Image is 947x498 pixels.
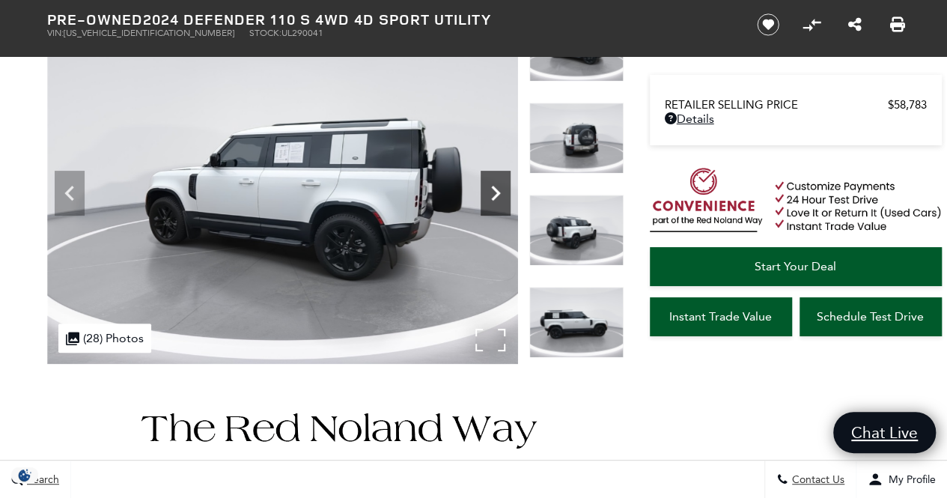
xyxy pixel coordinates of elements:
[890,16,905,34] a: Print this Pre-Owned 2024 Defender 110 S 4WD 4D Sport Utility
[47,28,64,38] span: VIN:
[665,98,927,112] a: Retailer Selling Price $58,783
[800,297,942,336] a: Schedule Test Drive
[817,309,924,324] span: Schedule Test Drive
[844,422,925,443] span: Chat Live
[800,13,823,36] button: Compare vehicle
[55,171,85,216] div: Previous
[650,297,792,336] a: Instant Trade Value
[47,9,143,29] strong: Pre-Owned
[281,28,323,38] span: UL290041
[7,467,42,483] img: Opt-Out Icon
[47,10,518,364] img: Used 2024 Fuji White Land Rover S image 6
[669,309,772,324] span: Instant Trade Value
[856,461,947,498] button: Open user profile menu
[650,247,942,286] a: Start Your Deal
[529,287,624,358] img: Used 2024 Fuji White Land Rover S image 9
[665,112,927,126] a: Details
[249,28,281,38] span: Stock:
[665,98,888,112] span: Retailer Selling Price
[64,28,234,38] span: [US_VEHICLE_IDENTIFICATION_NUMBER]
[888,98,927,112] span: $58,783
[833,412,936,453] a: Chat Live
[788,473,844,486] span: Contact Us
[752,13,785,37] button: Save vehicle
[755,259,836,273] span: Start Your Deal
[529,195,624,266] img: Used 2024 Fuji White Land Rover S image 8
[7,467,42,483] section: Click to Open Cookie Consent Modal
[847,16,861,34] a: Share this Pre-Owned 2024 Defender 110 S 4WD 4D Sport Utility
[47,11,732,28] h1: 2024 Defender 110 S 4WD 4D Sport Utility
[529,103,624,174] img: Used 2024 Fuji White Land Rover S image 7
[481,171,511,216] div: Next
[883,473,936,486] span: My Profile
